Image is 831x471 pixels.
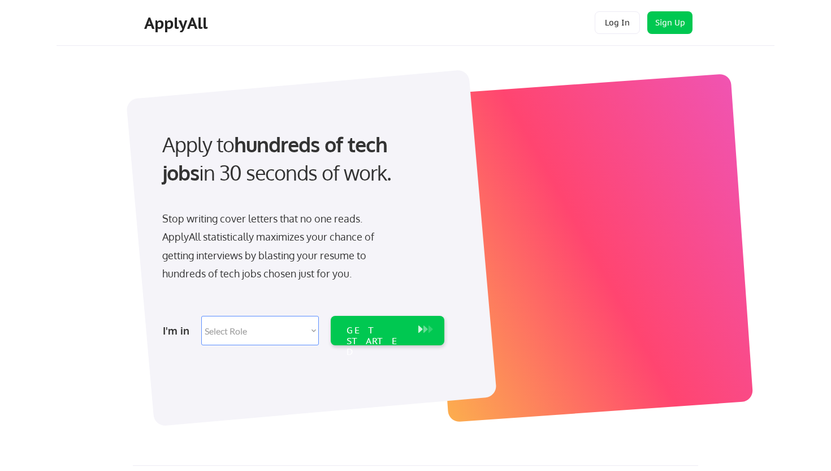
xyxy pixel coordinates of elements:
[595,11,640,34] button: Log In
[647,11,692,34] button: Sign Up
[162,131,392,185] strong: hundreds of tech jobs
[144,14,211,33] div: ApplyAll
[162,130,440,187] div: Apply to in 30 seconds of work.
[347,325,407,358] div: GET STARTED
[163,322,194,340] div: I'm in
[162,209,395,283] div: Stop writing cover letters that no one reads. ApplyAll statistically maximizes your chance of get...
